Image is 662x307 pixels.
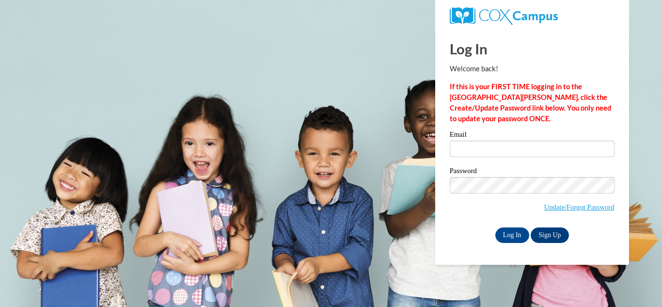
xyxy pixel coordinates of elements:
[544,203,615,211] a: Update/Forgot Password
[450,82,611,123] strong: If this is your FIRST TIME logging in to the [GEOGRAPHIC_DATA][PERSON_NAME], click the Create/Upd...
[450,64,615,74] p: Welcome back!
[450,39,615,59] h1: Log In
[450,11,558,19] a: COX Campus
[450,167,615,177] label: Password
[531,227,568,243] a: Sign Up
[495,227,529,243] input: Log In
[450,7,558,25] img: COX Campus
[450,131,615,141] label: Email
